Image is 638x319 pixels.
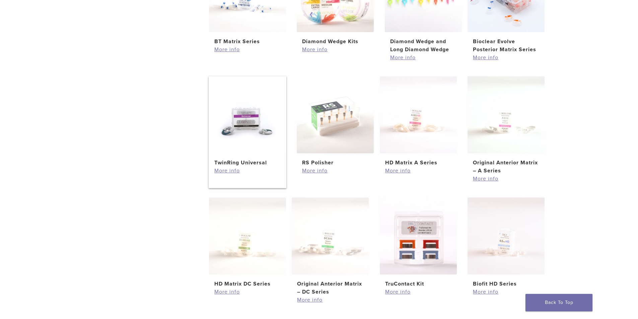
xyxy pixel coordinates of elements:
a: HD Matrix A SeriesHD Matrix A Series [379,76,457,167]
img: Original Anterior Matrix - A Series [468,76,545,153]
a: More info [390,54,456,62]
a: Original Anterior Matrix - A SeriesOriginal Anterior Matrix – A Series [467,76,545,175]
a: More info [473,175,539,183]
img: TruContact Kit [380,197,457,274]
img: RS Polisher [297,76,374,153]
img: Original Anterior Matrix - DC Series [292,197,369,274]
img: TwinRing Universal [209,76,286,153]
a: More info [214,46,281,54]
a: Original Anterior Matrix - DC SeriesOriginal Anterior Matrix – DC Series [291,197,369,296]
a: Back To Top [525,294,592,311]
h2: Diamond Wedge and Long Diamond Wedge [390,37,456,54]
a: More info [302,167,368,175]
a: HD Matrix DC SeriesHD Matrix DC Series [209,197,287,288]
h2: TwinRing Universal [214,159,281,167]
a: More info [473,54,539,62]
a: More info [385,167,451,175]
a: RS PolisherRS Polisher [296,76,374,167]
a: More info [385,288,451,296]
a: More info [297,296,363,304]
a: More info [214,167,281,175]
h2: RS Polisher [302,159,368,167]
a: TruContact KitTruContact Kit [379,197,457,288]
img: Biofit HD Series [468,197,545,274]
img: HD Matrix A Series [380,76,457,153]
a: More info [214,288,281,296]
a: Biofit HD SeriesBiofit HD Series [467,197,545,288]
a: TwinRing UniversalTwinRing Universal [209,76,287,167]
h2: Original Anterior Matrix – A Series [473,159,539,175]
h2: BT Matrix Series [214,37,281,46]
h2: HD Matrix A Series [385,159,451,167]
h2: Original Anterior Matrix – DC Series [297,280,363,296]
h2: TruContact Kit [385,280,451,288]
h2: Biofit HD Series [473,280,539,288]
img: HD Matrix DC Series [209,197,286,274]
h2: Bioclear Evolve Posterior Matrix Series [473,37,539,54]
h2: HD Matrix DC Series [214,280,281,288]
h2: Diamond Wedge Kits [302,37,368,46]
a: More info [302,46,368,54]
a: More info [473,288,539,296]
